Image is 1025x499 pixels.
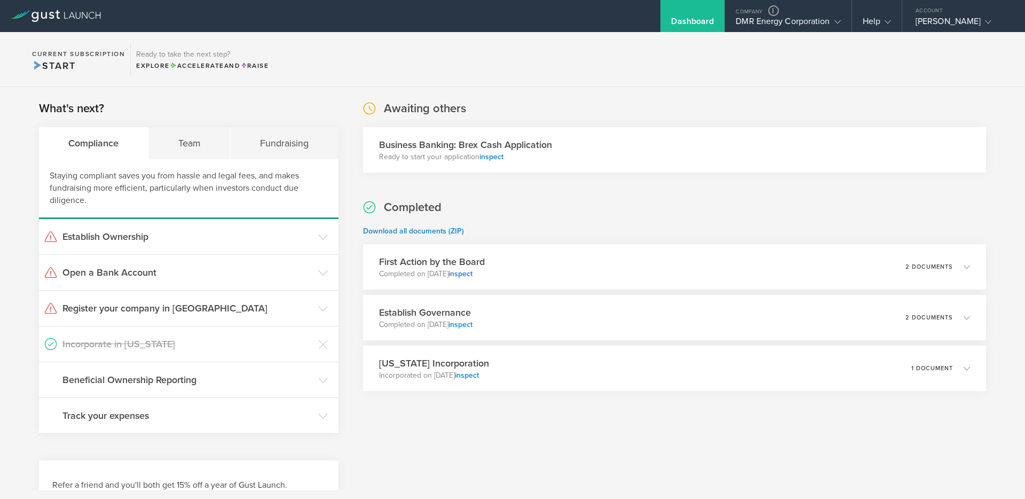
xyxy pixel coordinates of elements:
h3: Establish Governance [379,306,472,319]
div: DMR Energy Corporation [736,16,840,32]
h3: Beneficial Ownership Reporting [62,373,313,387]
p: Completed on [DATE] [379,269,485,279]
div: Compliance [39,127,149,159]
div: Staying compliant saves you from hassle and legal fees, and makes fundraising more efficient, par... [39,159,338,219]
p: Ready to start your application [379,152,552,162]
p: Completed on [DATE] [379,319,472,330]
h3: Establish Ownership [62,230,313,244]
div: Dashboard [671,16,714,32]
h3: Incorporate in [US_STATE] [62,337,313,351]
span: Raise [240,62,269,69]
h3: First Action by the Board [379,255,485,269]
h3: Open a Bank Account [62,266,313,279]
span: and [170,62,241,69]
p: 1 document [911,365,953,371]
div: [PERSON_NAME] [916,16,1006,32]
div: Ready to take the next step?ExploreAccelerateandRaise [130,43,274,76]
p: 2 documents [905,315,953,321]
p: Incorporated on [DATE] [379,370,489,381]
h2: Current Subscription [32,51,125,57]
a: inspect [455,371,479,380]
h2: What's next? [39,101,104,116]
div: Help [863,16,891,32]
span: Accelerate [170,62,224,69]
span: Start [32,60,75,72]
div: Fundraising [231,127,338,159]
h3: Register your company in [GEOGRAPHIC_DATA] [62,301,313,315]
div: Team [149,127,231,159]
a: inspect [479,152,503,161]
h2: Awaiting others [384,101,466,116]
div: Explore [136,61,269,71]
h3: Refer a friend and you'll both get 15% off a year of Gust Launch. [52,479,325,492]
a: Download all documents (ZIP) [363,227,464,236]
h3: Ready to take the next step? [136,51,269,58]
a: inspect [448,320,472,329]
p: 2 documents [905,264,953,270]
h3: [US_STATE] Incorporation [379,356,489,370]
a: inspect [448,269,472,278]
h3: Business Banking: Brex Cash Application [379,138,552,152]
h2: Completed [384,200,441,215]
h3: Track your expenses [62,409,313,423]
